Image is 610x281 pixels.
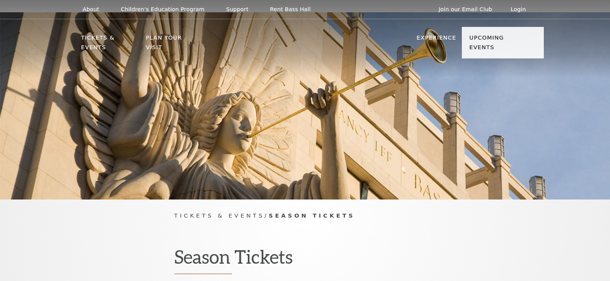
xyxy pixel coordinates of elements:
p: Rent Bass Hall [270,6,311,13]
p: Plan Your Visit [146,33,200,57]
p: / [174,211,436,221]
p: Tickets & Events [81,33,141,57]
p: Support [226,6,249,13]
span: Tickets & Events [174,212,265,219]
span: Season Tickets [269,212,355,219]
p: About [83,6,99,13]
p: Upcoming Events [470,33,529,57]
p: Experience [416,33,456,47]
p: Children's Education Program [121,6,205,13]
h1: Season Tickets [174,246,436,274]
